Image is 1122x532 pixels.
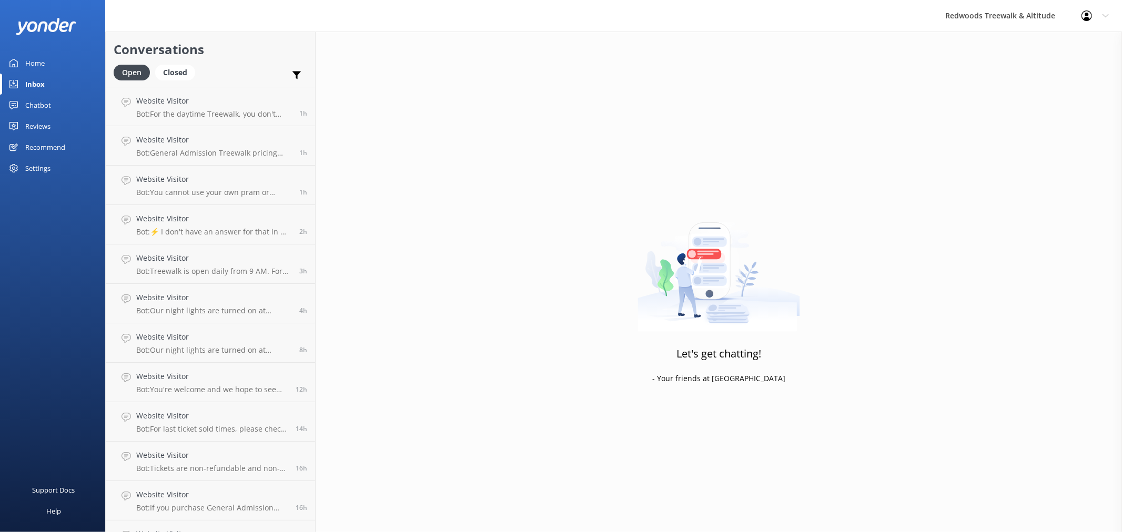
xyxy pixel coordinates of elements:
[136,109,291,119] p: Bot: For the daytime Treewalk, you don't need to book a specific date and time as it is General A...
[136,424,288,434] p: Bot: For last ticket sold times, please check our website FAQs [URL][DOMAIN_NAME].
[106,481,315,520] a: Website VisitorBot:If you purchase General Admission tickets onsite, you may need to wait in line...
[136,489,288,500] h4: Website Visitor
[136,292,291,303] h4: Website Visitor
[136,134,291,146] h4: Website Visitor
[114,65,150,80] div: Open
[33,479,75,500] div: Support Docs
[25,116,50,137] div: Reviews
[638,200,800,332] img: artwork of a man stealing a conversation from at giant smartphone
[106,166,315,205] a: Website VisitorBot:You cannot use your own pram or stroller on the Treewalk. However, we provide ...
[299,306,307,315] span: Sep 08 2025 09:02am (UTC +12:00) Pacific/Auckland
[114,39,307,59] h2: Conversations
[136,385,288,394] p: Bot: You're welcome and we hope to see you at [GEOGRAPHIC_DATA] & Altitude soon!
[25,95,51,116] div: Chatbot
[136,227,291,237] p: Bot: ⚡ I don't have an answer for that in my knowledge base. Please try and rephrase your questio...
[106,87,315,126] a: Website VisitorBot:For the daytime Treewalk, you don't need to book a specific date and time as i...
[296,424,307,433] span: Sep 07 2025 10:46pm (UTC +12:00) Pacific/Auckland
[136,213,291,224] h4: Website Visitor
[136,345,291,355] p: Bot: Our night lights are turned on at sunset, and the night walk starts 20 minutes thereafter. W...
[106,205,315,244] a: Website VisitorBot:⚡ I don't have an answer for that in my knowledge base. Please try and rephras...
[136,464,288,473] p: Bot: Tickets are non-refundable and non-transferable.
[136,95,291,107] h4: Website Visitor
[296,385,307,394] span: Sep 08 2025 01:00am (UTC +12:00) Pacific/Auckland
[25,74,45,95] div: Inbox
[114,66,155,78] a: Open
[136,449,288,461] h4: Website Visitor
[46,500,61,521] div: Help
[106,442,315,481] a: Website VisitorBot:Tickets are non-refundable and non-transferable.16h
[136,306,291,315] p: Bot: Our night lights are turned on at sunset, and the night walk starts 20 minutes thereafter. W...
[106,126,315,166] a: Website VisitorBot:General Admission Treewalk pricing starts at $42 for adults (16+ years) and $2...
[16,18,76,35] img: yonder-white-logo.png
[106,363,315,402] a: Website VisitorBot:You're welcome and we hope to see you at [GEOGRAPHIC_DATA] & Altitude soon!12h
[25,158,50,179] div: Settings
[106,402,315,442] a: Website VisitorBot:For last ticket sold times, please check our website FAQs [URL][DOMAIN_NAME].14h
[136,331,291,343] h4: Website Visitor
[299,227,307,236] span: Sep 08 2025 11:17am (UTC +12:00) Pacific/Auckland
[299,148,307,157] span: Sep 08 2025 11:49am (UTC +12:00) Pacific/Auckland
[296,464,307,473] span: Sep 07 2025 08:44pm (UTC +12:00) Pacific/Auckland
[106,244,315,284] a: Website VisitorBot:Treewalk is open daily from 9 AM. For last ticket sold times, please check our...
[136,267,291,276] p: Bot: Treewalk is open daily from 9 AM. For last ticket sold times, please check our website FAQs ...
[136,371,288,382] h4: Website Visitor
[106,323,315,363] a: Website VisitorBot:Our night lights are turned on at sunset, and the night walk starts 20 minutes...
[136,410,288,422] h4: Website Visitor
[25,53,45,74] div: Home
[296,503,307,512] span: Sep 07 2025 08:33pm (UTC +12:00) Pacific/Auckland
[676,345,761,362] h3: Let's get chatting!
[136,503,288,513] p: Bot: If you purchase General Admission tickets onsite, you may need to wait in line, especially d...
[299,345,307,354] span: Sep 08 2025 05:07am (UTC +12:00) Pacific/Auckland
[136,173,291,185] h4: Website Visitor
[136,188,291,197] p: Bot: You cannot use your own pram or stroller on the Treewalk. However, we provide custom-made st...
[136,252,291,264] h4: Website Visitor
[299,188,307,197] span: Sep 08 2025 11:48am (UTC +12:00) Pacific/Auckland
[155,66,200,78] a: Closed
[155,65,195,80] div: Closed
[106,284,315,323] a: Website VisitorBot:Our night lights are turned on at sunset, and the night walk starts 20 minutes...
[299,267,307,275] span: Sep 08 2025 10:18am (UTC +12:00) Pacific/Auckland
[652,373,785,384] p: - Your friends at [GEOGRAPHIC_DATA]
[25,137,65,158] div: Recommend
[299,109,307,118] span: Sep 08 2025 12:03pm (UTC +12:00) Pacific/Auckland
[136,148,291,158] p: Bot: General Admission Treewalk pricing starts at $42 for adults (16+ years) and $26 for children...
